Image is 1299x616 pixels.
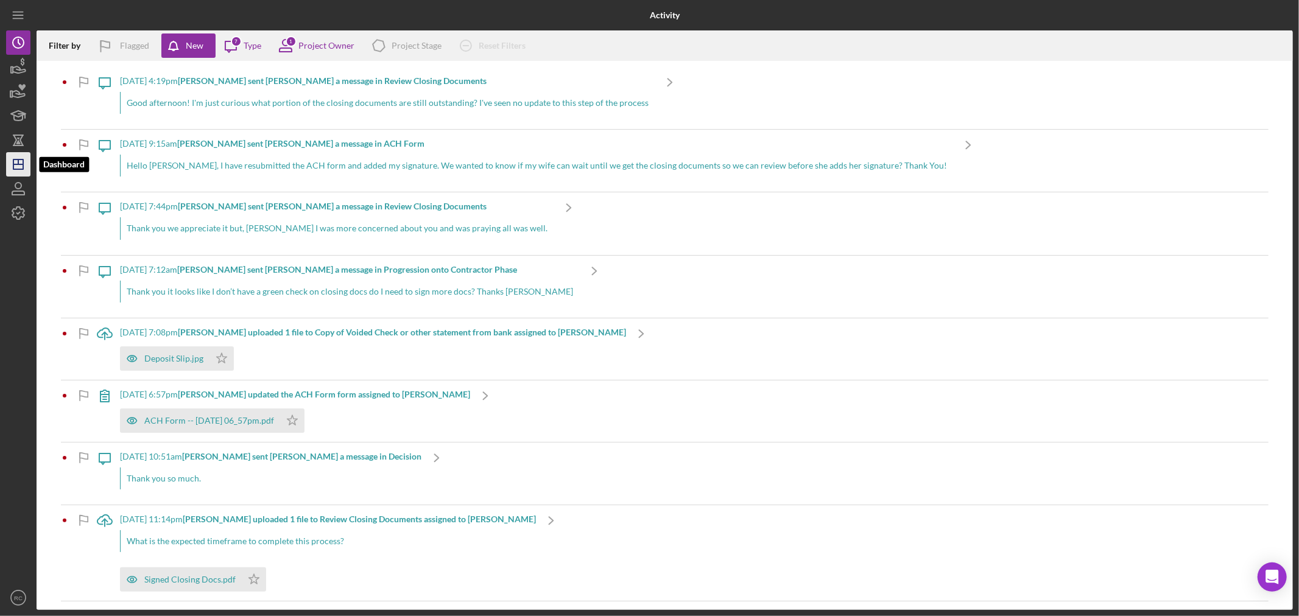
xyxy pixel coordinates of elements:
div: [DATE] 9:15am [120,139,953,149]
div: Thank you it looks like I don’t have a green check on closing docs do I need to sign more docs? T... [120,281,579,303]
div: Signed Closing Docs.pdf [144,575,236,584]
button: RC [6,586,30,610]
div: Type [244,41,261,51]
div: Thank you so much. [120,467,421,489]
b: [PERSON_NAME] updated the ACH Form form assigned to [PERSON_NAME] [178,389,470,399]
div: [DATE] 7:12am [120,265,579,275]
div: New [186,33,203,58]
a: [DATE] 10:51am[PERSON_NAME] sent [PERSON_NAME] a message in DecisionThank you so much. [90,443,452,505]
div: Hello [PERSON_NAME], I have resubmitted the ACH form and added my signature. We wanted to know if... [120,155,953,177]
div: [DATE] 6:57pm [120,390,470,399]
div: 7 [231,36,242,47]
b: [PERSON_NAME] sent [PERSON_NAME] a message in ACH Form [177,138,424,149]
b: [PERSON_NAME] uploaded 1 file to Copy of Voided Check or other statement from bank assigned to [P... [178,327,626,337]
div: ACH Form -- [DATE] 06_57pm.pdf [144,416,274,425]
div: [DATE] 11:14pm [120,514,536,524]
a: [DATE] 11:14pm[PERSON_NAME] uploaded 1 file to Review Closing Documents assigned to [PERSON_NAME]... [90,505,566,601]
div: [DATE] 10:51am [120,452,421,461]
b: [PERSON_NAME] sent [PERSON_NAME] a message in Review Closing Documents [178,75,487,86]
a: [DATE] 9:15am[PERSON_NAME] sent [PERSON_NAME] a message in ACH FormHello [PERSON_NAME], I have re... [90,130,984,192]
b: [PERSON_NAME] sent [PERSON_NAME] a message in Decision [182,451,421,461]
a: [DATE] 7:44pm[PERSON_NAME] sent [PERSON_NAME] a message in Review Closing DocumentsThank you we a... [90,192,584,254]
button: New [161,33,216,58]
div: Good afternoon! I'm just curious what portion of the closing documents are still outstanding? I'v... [120,92,655,114]
div: Project Stage [392,41,442,51]
button: Deposit Slip.jpg [120,346,234,371]
div: Filter by [49,41,90,51]
button: Flagged [90,33,161,58]
a: [DATE] 6:57pm[PERSON_NAME] updated the ACH Form form assigned to [PERSON_NAME]ACH Form -- [DATE] ... [90,380,501,442]
b: [PERSON_NAME] uploaded 1 file to Review Closing Documents assigned to [PERSON_NAME] [183,514,536,524]
a: [DATE] 7:08pm[PERSON_NAME] uploaded 1 file to Copy of Voided Check or other statement from bank a... [90,318,657,380]
div: What is the expected timeframe to complete this process? [120,530,536,552]
div: Open Intercom Messenger [1258,562,1287,592]
div: Thank you we appreciate it but, [PERSON_NAME] I was more concerned about you and was praying all ... [120,217,554,239]
button: Reset Filters [451,33,538,58]
div: [DATE] 7:08pm [120,327,626,337]
div: Flagged [120,33,149,58]
b: [PERSON_NAME] sent [PERSON_NAME] a message in Review Closing Documents [178,201,487,211]
div: [DATE] 7:44pm [120,201,554,211]
div: 1 [286,36,297,47]
div: Project Owner [298,41,354,51]
div: Deposit Slip.jpg [144,354,203,363]
b: [PERSON_NAME] sent [PERSON_NAME] a message in Progression onto Contractor Phase [177,264,517,275]
div: Reset Filters [479,33,526,58]
div: [DATE] 4:19pm [120,76,655,86]
text: RC [14,595,23,601]
button: ACH Form -- [DATE] 06_57pm.pdf [120,408,305,433]
a: [DATE] 4:19pm[PERSON_NAME] sent [PERSON_NAME] a message in Review Closing DocumentsGood afternoon... [90,67,685,129]
b: Activity [650,10,680,20]
a: [DATE] 7:12am[PERSON_NAME] sent [PERSON_NAME] a message in Progression onto Contractor PhaseThank... [90,256,610,318]
button: Signed Closing Docs.pdf [120,567,266,592]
